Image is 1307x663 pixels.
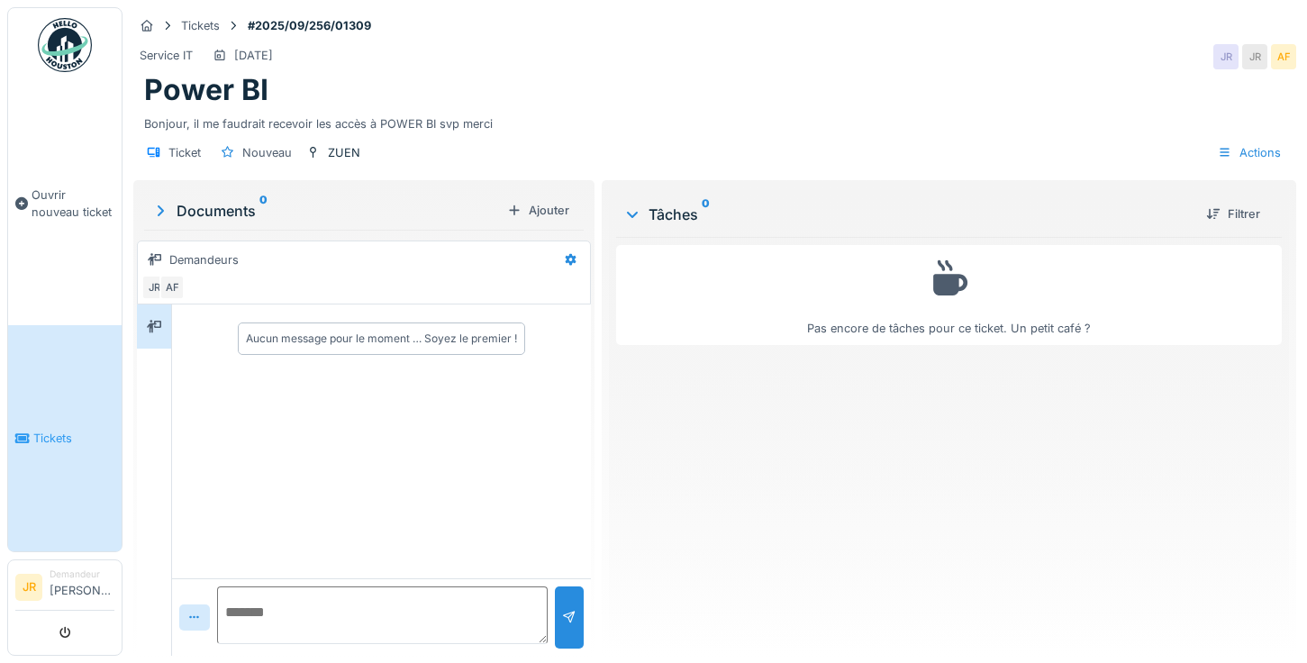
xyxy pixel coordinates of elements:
[242,144,292,161] div: Nouveau
[1213,44,1239,69] div: JR
[241,17,378,34] strong: #2025/09/256/01309
[181,17,220,34] div: Tickets
[15,574,42,601] li: JR
[38,18,92,72] img: Badge_color-CXgf-gQk.svg
[1271,44,1296,69] div: AF
[140,47,193,64] div: Service IT
[50,568,114,606] li: [PERSON_NAME]
[1210,140,1289,166] div: Actions
[328,144,360,161] div: ZUEN
[628,253,1270,337] div: Pas encore de tâches pour ce ticket. Un petit café ?
[144,73,268,107] h1: Power BI
[702,204,710,225] sup: 0
[259,200,268,222] sup: 0
[8,82,122,325] a: Ouvrir nouveau ticket
[144,108,1285,132] div: Bonjour, il me faudrait recevoir les accès à POWER BI svp merci
[169,251,239,268] div: Demandeurs
[1242,44,1267,69] div: JR
[1199,202,1267,226] div: Filtrer
[33,430,114,447] span: Tickets
[168,144,201,161] div: Ticket
[246,331,517,347] div: Aucun message pour le moment … Soyez le premier !
[234,47,273,64] div: [DATE]
[32,186,114,221] span: Ouvrir nouveau ticket
[623,204,1192,225] div: Tâches
[141,275,167,300] div: JR
[50,568,114,581] div: Demandeur
[151,200,500,222] div: Documents
[15,568,114,611] a: JR Demandeur[PERSON_NAME]
[500,198,576,223] div: Ajouter
[159,275,185,300] div: AF
[8,325,122,551] a: Tickets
